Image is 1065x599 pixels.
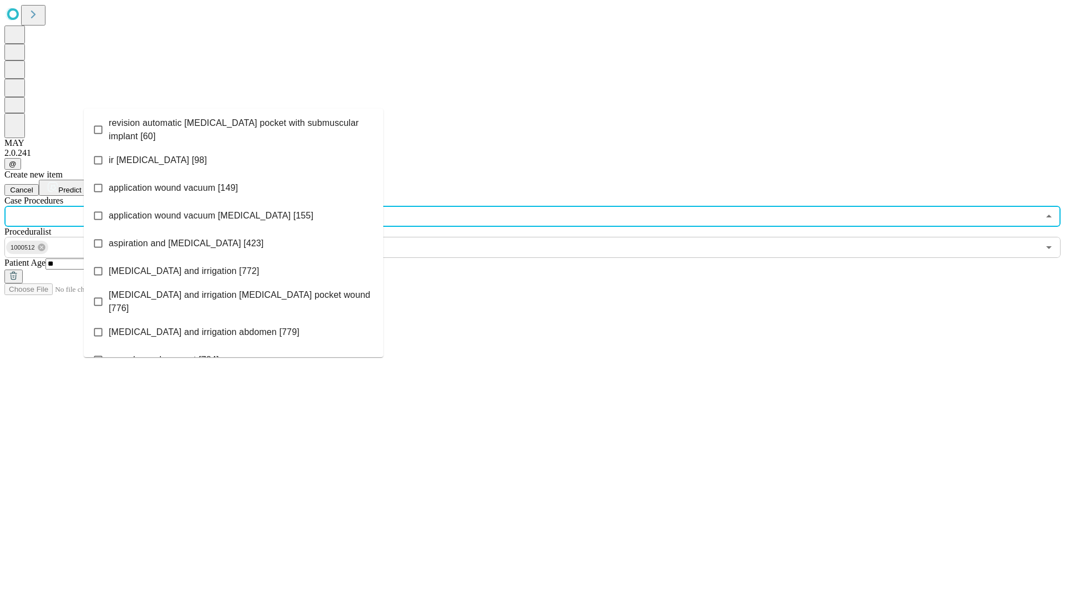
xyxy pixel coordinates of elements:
[109,154,207,167] span: ir [MEDICAL_DATA] [98]
[109,237,263,250] span: aspiration and [MEDICAL_DATA] [423]
[4,184,39,196] button: Cancel
[6,241,39,254] span: 1000512
[4,158,21,170] button: @
[109,209,313,222] span: application wound vacuum [MEDICAL_DATA] [155]
[4,148,1061,158] div: 2.0.241
[109,116,374,143] span: revision automatic [MEDICAL_DATA] pocket with submuscular implant [60]
[109,353,219,367] span: wound vac placement [784]
[1041,240,1057,255] button: Open
[4,227,51,236] span: Proceduralist
[39,180,90,196] button: Predict
[4,258,45,267] span: Patient Age
[4,138,1061,148] div: MAY
[109,326,300,339] span: [MEDICAL_DATA] and irrigation abdomen [779]
[1041,209,1057,224] button: Close
[6,241,48,254] div: 1000512
[9,160,17,168] span: @
[109,181,238,195] span: application wound vacuum [149]
[10,186,33,194] span: Cancel
[4,196,63,205] span: Scheduled Procedure
[109,288,374,315] span: [MEDICAL_DATA] and irrigation [MEDICAL_DATA] pocket wound [776]
[4,170,63,179] span: Create new item
[58,186,81,194] span: Predict
[109,265,259,278] span: [MEDICAL_DATA] and irrigation [772]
